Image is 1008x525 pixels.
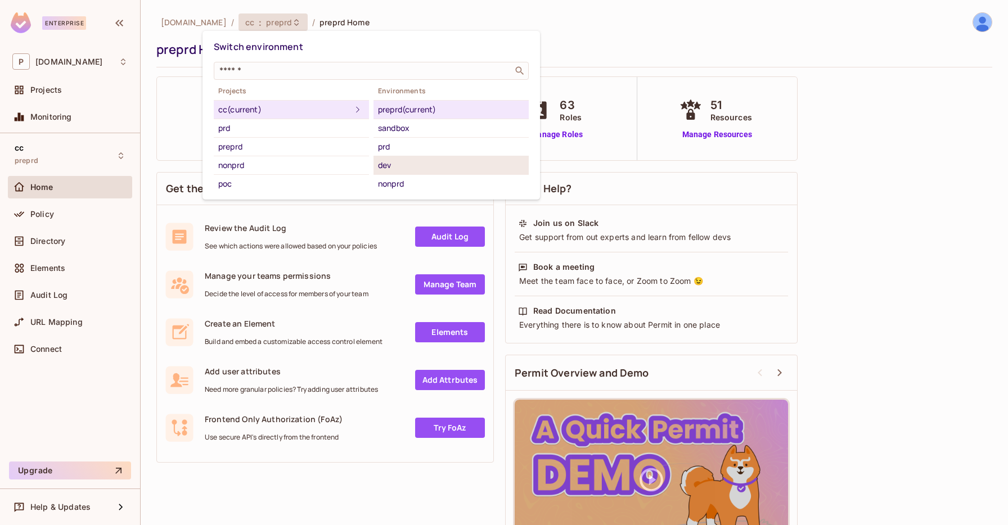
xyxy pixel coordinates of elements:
[214,87,369,96] span: Projects
[218,121,364,135] div: prd
[378,121,524,135] div: sandbox
[373,87,529,96] span: Environments
[378,140,524,153] div: prd
[218,140,364,153] div: preprd
[218,177,364,191] div: poc
[378,177,524,191] div: nonprd
[218,159,364,172] div: nonprd
[378,103,524,116] div: preprd (current)
[214,40,303,53] span: Switch environment
[218,103,351,116] div: cc (current)
[378,159,524,172] div: dev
